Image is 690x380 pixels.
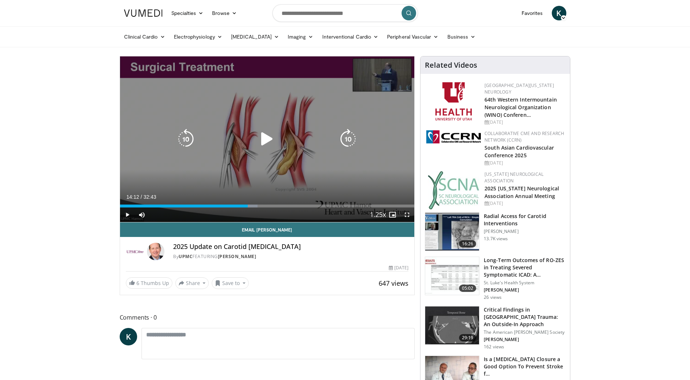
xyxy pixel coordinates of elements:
a: Browse [208,6,241,20]
span: 647 views [379,279,408,288]
span: / [141,194,142,200]
a: Business [443,29,480,44]
img: a04ee3ba-8487-4636-b0fb-5e8d268f3737.png.150x105_q85_autocrop_double_scale_upscale_version-0.2.png [426,130,481,143]
p: 13.7K views [484,236,508,242]
span: 6 [136,280,139,286]
img: Avatar [147,243,164,260]
div: Progress Bar [120,205,415,207]
img: b123db18-9392-45ae-ad1d-42c3758a27aa.jpg.150x105_q85_autocrop_double_scale_upscale_version-0.2.jpg [428,171,479,209]
p: [PERSON_NAME] [484,229,566,234]
div: By FEATURING [173,253,408,260]
h3: Radial Access for Carotid Interventions [484,213,566,227]
p: St. Luke's Health System [484,280,566,286]
span: Comments 0 [120,313,415,322]
a: UPMC [179,253,192,260]
span: 29:19 [459,334,476,341]
img: UPMC [126,243,144,260]
button: Disable picture-in-picture mode [385,207,400,222]
button: Fullscreen [400,207,414,222]
span: 05:02 [459,285,476,292]
img: 8d8e3180-86ba-4d19-9168-3f59fd7b70ab.150x105_q85_crop-smart_upscale.jpg [425,306,479,344]
a: 05:02 Long-Term Outcomes of RO-ZES in Treating Severed Symptomatic ICAD: A… St. Luke's Health Sys... [425,257,566,300]
a: [GEOGRAPHIC_DATA][US_STATE] Neurology [484,82,554,95]
button: Save to [212,277,249,289]
a: Collaborative CME and Research Network (CCRN) [484,130,564,143]
button: Playback Rate [371,207,385,222]
p: 162 views [484,344,504,350]
h3: Long-Term Outcomes of RO-ZES in Treating Severed Symptomatic ICAD: A… [484,257,566,278]
a: [US_STATE] Neurological Association [484,171,543,184]
button: Play [120,207,135,222]
a: 29:19 Critical Findings in [GEOGRAPHIC_DATA] Trauma: An Outside-In Approach The American [PERSON_... [425,306,566,350]
p: [PERSON_NAME] [484,337,566,343]
img: 627c2dd7-b815-408c-84d8-5c8a7424924c.150x105_q85_crop-smart_upscale.jpg [425,257,479,295]
img: f6362829-b0a3-407d-a044-59546adfd345.png.150x105_q85_autocrop_double_scale_upscale_version-0.2.png [435,82,472,120]
a: Peripheral Vascular [383,29,443,44]
div: [DATE] [484,160,564,166]
h4: Related Videos [425,61,477,70]
img: VuMedi Logo [124,9,163,17]
span: 32:43 [143,194,156,200]
h3: Is a [MEDICAL_DATA] Closure a Good Option To Prevent Stroke f… [484,356,566,377]
button: Mute [135,207,149,222]
h4: 2025 Update on Carotid [MEDICAL_DATA] [173,243,408,251]
video-js: Video Player [120,56,415,222]
div: [DATE] [484,119,564,126]
a: K [120,328,137,345]
a: [PERSON_NAME] [218,253,256,260]
a: 64th Western Intermountain Neurological Organization (WINO) Conferen… [484,96,557,118]
span: 14:12 [127,194,139,200]
input: Search topics, interventions [272,4,418,22]
span: 16:26 [459,240,476,248]
a: 2025 [US_STATE] Neurological Association Annual Meeting [484,185,559,199]
a: South Asian Cardiovascular Conference 2025 [484,144,554,159]
a: Electrophysiology [169,29,227,44]
a: 16:26 Radial Access for Carotid Interventions [PERSON_NAME] 13.7K views [425,213,566,251]
a: [MEDICAL_DATA] [227,29,283,44]
div: [DATE] [389,265,408,271]
p: [PERSON_NAME] [484,287,566,293]
a: Email [PERSON_NAME] [120,222,415,237]
a: Imaging [283,29,318,44]
img: RcxVNUapo-mhKxBX4xMDoxOjA4MTsiGN_2.150x105_q85_crop-smart_upscale.jpg [425,213,479,251]
a: Favorites [517,6,547,20]
button: Share [175,277,209,289]
h3: Critical Findings in [GEOGRAPHIC_DATA] Trauma: An Outside-In Approach [484,306,566,328]
a: 6 Thumbs Up [126,277,172,289]
a: K [552,6,566,20]
a: Clinical Cardio [120,29,169,44]
a: Specialties [167,6,208,20]
div: [DATE] [484,200,564,207]
p: The American [PERSON_NAME] Society [484,329,566,335]
p: 26 views [484,294,502,300]
a: Interventional Cardio [318,29,383,44]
